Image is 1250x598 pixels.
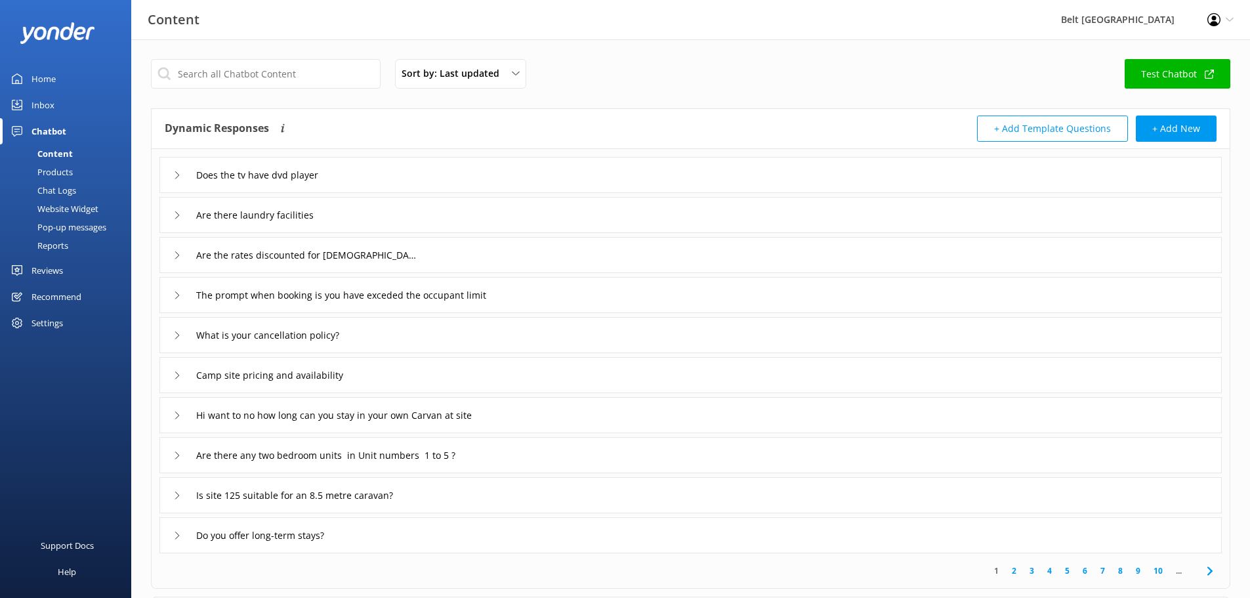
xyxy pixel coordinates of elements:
a: 5 [1058,565,1076,577]
div: Help [58,559,76,585]
a: 8 [1112,565,1129,577]
div: Content [8,144,73,163]
div: Website Widget [8,200,98,218]
div: Reports [8,236,68,255]
div: Recommend [31,284,81,310]
div: Reviews [31,257,63,284]
div: Pop-up messages [8,218,106,236]
button: + Add Template Questions [977,116,1128,142]
a: Chat Logs [8,181,131,200]
a: 4 [1041,565,1058,577]
h3: Content [148,9,199,30]
a: 2 [1005,565,1023,577]
div: Products [8,163,73,181]
a: Test Chatbot [1125,59,1230,89]
div: Settings [31,310,63,336]
div: Chat Logs [8,181,76,200]
a: 9 [1129,565,1147,577]
span: Sort by: Last updated [402,66,507,81]
a: Reports [8,236,131,255]
a: 6 [1076,565,1094,577]
div: Home [31,66,56,92]
a: 3 [1023,565,1041,577]
div: Support Docs [41,532,94,559]
h4: Dynamic Responses [165,116,269,142]
input: Search all Chatbot Content [151,59,381,89]
a: Pop-up messages [8,218,131,236]
a: 1 [988,565,1005,577]
div: Inbox [31,92,54,118]
button: + Add New [1136,116,1217,142]
a: Website Widget [8,200,131,218]
a: Content [8,144,131,163]
a: 10 [1147,565,1169,577]
img: yonder-white-logo.png [20,22,95,44]
span: ... [1169,565,1188,577]
div: Chatbot [31,118,66,144]
a: 7 [1094,565,1112,577]
a: Products [8,163,131,181]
